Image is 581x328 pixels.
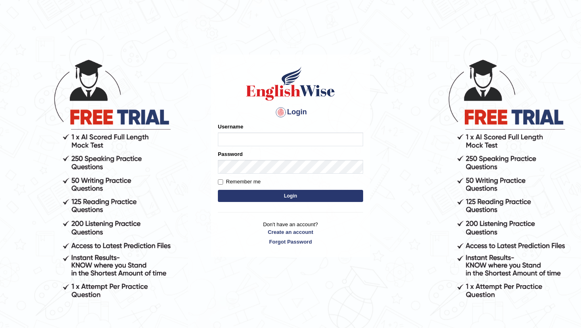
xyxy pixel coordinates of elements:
[245,65,336,102] img: Logo of English Wise sign in for intelligent practice with AI
[218,190,363,202] button: Login
[218,123,243,130] label: Username
[218,221,363,246] p: Don't have an account?
[218,150,242,158] label: Password
[218,179,223,185] input: Remember me
[218,238,363,246] a: Forgot Password
[218,106,363,119] h4: Login
[218,178,261,186] label: Remember me
[218,228,363,236] a: Create an account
